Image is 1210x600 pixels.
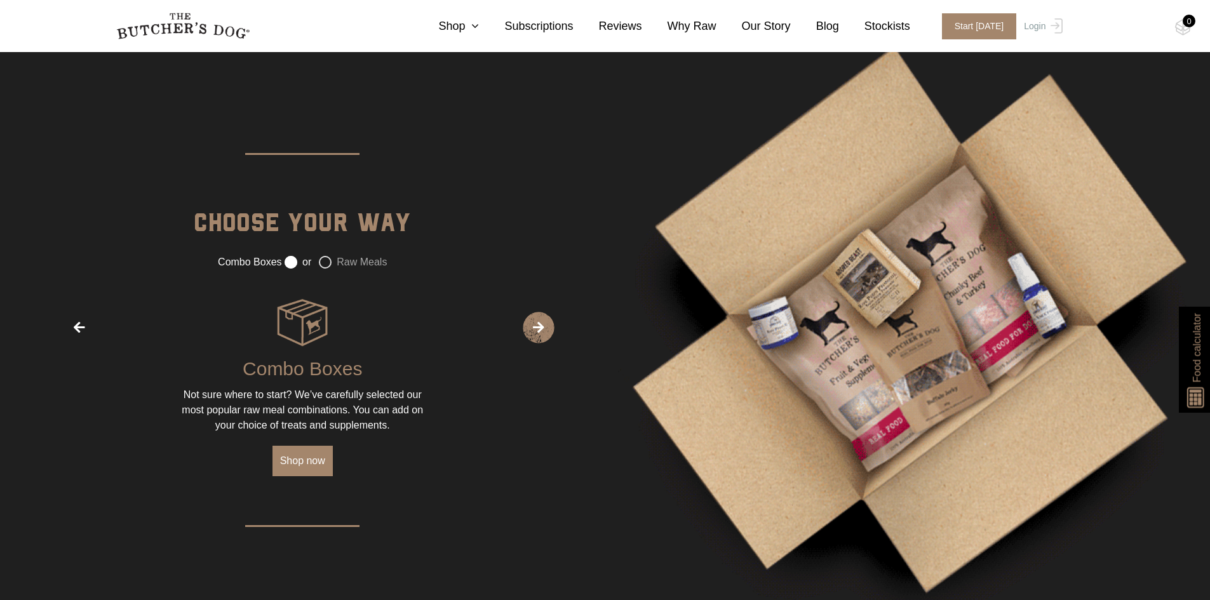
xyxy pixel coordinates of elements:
[1021,13,1062,39] a: Login
[942,13,1017,39] span: Start [DATE]
[716,18,791,35] a: Our Story
[929,13,1021,39] a: Start [DATE]
[574,18,642,35] a: Reviews
[413,18,479,35] a: Shop
[319,256,387,269] label: Raw Meals
[791,18,839,35] a: Blog
[642,18,716,35] a: Why Raw
[64,312,95,343] span: Previous
[479,18,573,35] a: Subscriptions
[218,255,282,270] label: Combo Boxes
[243,348,362,387] div: Combo Boxes
[839,18,910,35] a: Stockists
[1189,313,1204,382] span: Food calculator
[1183,15,1195,27] div: 0
[523,312,555,343] span: Next
[285,256,311,269] label: or
[175,387,429,433] div: Not sure where to start? We’ve carefully selected our most popular raw meal combinations. You can...
[194,204,411,255] div: Choose your way
[272,446,333,476] a: Shop now
[1175,19,1191,36] img: TBD_Cart-Empty.png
